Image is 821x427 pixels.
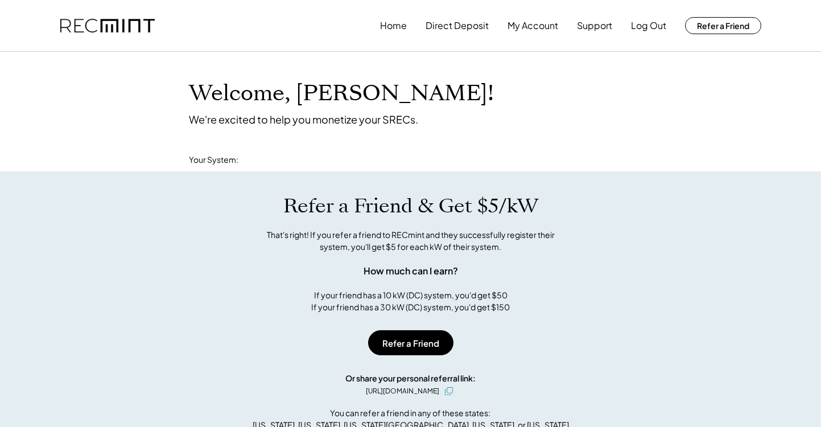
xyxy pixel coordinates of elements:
button: Home [380,14,407,37]
button: Support [577,14,612,37]
div: [URL][DOMAIN_NAME] [366,386,439,396]
button: click to copy [442,384,456,398]
div: We're excited to help you monetize your SRECs. [189,113,418,126]
div: That's right! If you refer a friend to RECmint and they successfully register their system, you'l... [254,229,567,253]
button: Refer a Friend [685,17,761,34]
button: Direct Deposit [426,14,489,37]
div: Or share your personal referral link: [345,372,476,384]
img: recmint-logotype%403x.png [60,19,155,33]
div: Your System: [189,154,238,166]
h1: Welcome, [PERSON_NAME]! [189,80,494,107]
h1: Refer a Friend & Get $5/kW [283,194,538,218]
button: My Account [508,14,558,37]
button: Log Out [631,14,666,37]
div: How much can I earn? [364,264,458,278]
button: Refer a Friend [368,330,453,355]
div: If your friend has a 10 kW (DC) system, you'd get $50 If your friend has a 30 kW (DC) system, you... [311,289,510,313]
